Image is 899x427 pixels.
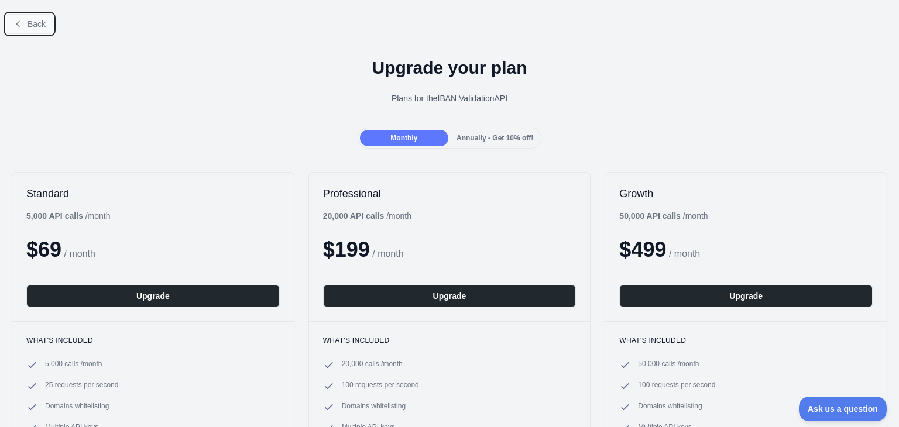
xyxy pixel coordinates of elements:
[323,187,577,201] h2: Professional
[619,211,681,221] b: 50,000 API calls
[323,211,385,221] b: 20,000 API calls
[323,237,370,261] span: $ 199
[619,187,873,201] h2: Growth
[323,210,411,222] div: / month
[619,210,708,222] div: / month
[799,397,887,421] iframe: Toggle Customer Support
[619,237,666,261] span: $ 499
